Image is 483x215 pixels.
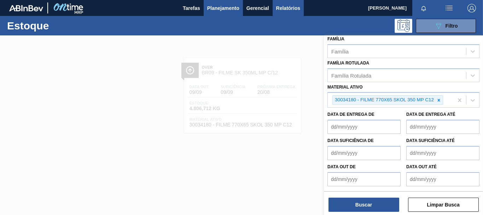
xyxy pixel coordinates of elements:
[327,112,374,117] label: Data de Entrega de
[467,4,476,12] img: Logout
[445,4,453,12] img: userActions
[416,19,476,33] button: Filtro
[327,120,401,134] input: dd/mm/yyyy
[406,146,479,160] input: dd/mm/yyyy
[412,3,435,13] button: Notificações
[327,172,401,186] input: dd/mm/yyyy
[7,22,106,30] h1: Estoque
[9,5,43,11] img: TNhmsLtSVTkK8tSr43FrP2fwEKptu5GPRR3wAAAABJRU5ErkJggg==
[395,19,412,33] div: Pogramando: nenhum usuário selecionado
[331,72,371,78] div: Família Rotulada
[327,138,374,143] label: Data suficiência de
[276,4,300,12] span: Relatórios
[406,138,455,143] label: Data suficiência até
[327,146,401,160] input: dd/mm/yyyy
[183,4,200,12] span: Tarefas
[327,164,356,169] label: Data out de
[446,23,458,29] span: Filtro
[333,96,435,104] div: 30034180 - FILME 770X65 SKOL 350 MP C12
[327,85,363,90] label: Material ativo
[406,172,479,186] input: dd/mm/yyyy
[327,61,369,66] label: Família Rotulada
[406,112,455,117] label: Data de Entrega até
[327,36,344,41] label: Família
[406,164,437,169] label: Data out até
[406,120,479,134] input: dd/mm/yyyy
[207,4,239,12] span: Planejamento
[246,4,269,12] span: Gerencial
[331,48,349,54] div: Família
